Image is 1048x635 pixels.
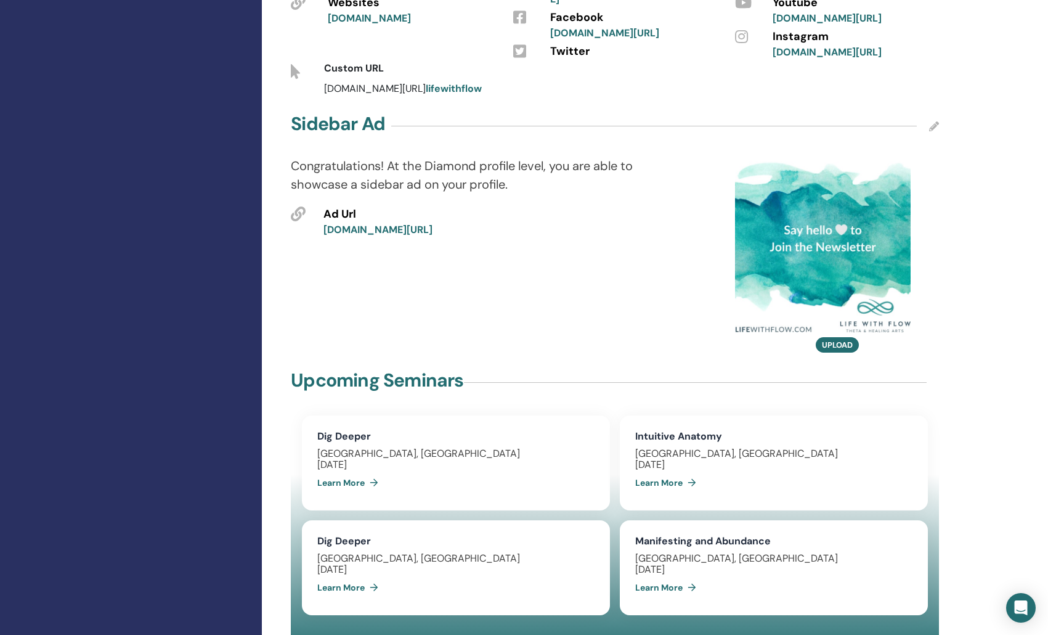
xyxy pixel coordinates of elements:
div: [DATE] [317,459,595,470]
span: Facebook [550,10,603,26]
p: Congratulations! At the Diamond profile level, you are able to showcase a sidebar ad on your prof... [291,157,661,194]
div: [GEOGRAPHIC_DATA], [GEOGRAPHIC_DATA] [317,553,595,564]
h4: Sidebar Ad [291,113,385,135]
h4: Upcoming Seminars [291,369,463,391]
img: default.jpg [735,157,911,332]
span: [DOMAIN_NAME][URL] [324,82,482,95]
div: [GEOGRAPHIC_DATA], [GEOGRAPHIC_DATA] [635,448,912,459]
span: Instagram [773,29,829,45]
a: Dig Deeper [317,535,371,547]
a: [DOMAIN_NAME][URL] [773,46,882,59]
a: Intuitive Anatomy [635,430,722,443]
a: lifewithflow [426,82,482,95]
a: Learn More [635,575,701,600]
a: Learn More [317,470,383,495]
div: [DATE] [635,564,912,575]
a: Learn More [317,575,383,600]
div: [DATE] [635,459,912,470]
span: Ad Url [323,207,356,223]
a: [DOMAIN_NAME][URL] [550,27,659,39]
div: [DATE] [317,564,595,575]
span: Twitter [550,44,590,60]
a: [DOMAIN_NAME] [328,12,411,25]
a: Learn More [635,470,701,495]
div: [GEOGRAPHIC_DATA], [GEOGRAPHIC_DATA] [635,553,912,564]
span: Custom URL [324,62,384,75]
a: [DOMAIN_NAME][URL] [323,223,433,236]
a: Manifesting and Abundance [635,535,771,547]
button: Upload [816,337,859,353]
div: Open Intercom Messenger [1006,593,1036,623]
a: [DOMAIN_NAME][URL] [773,12,882,25]
a: Dig Deeper [317,430,371,443]
div: [GEOGRAPHIC_DATA], [GEOGRAPHIC_DATA] [317,448,595,459]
